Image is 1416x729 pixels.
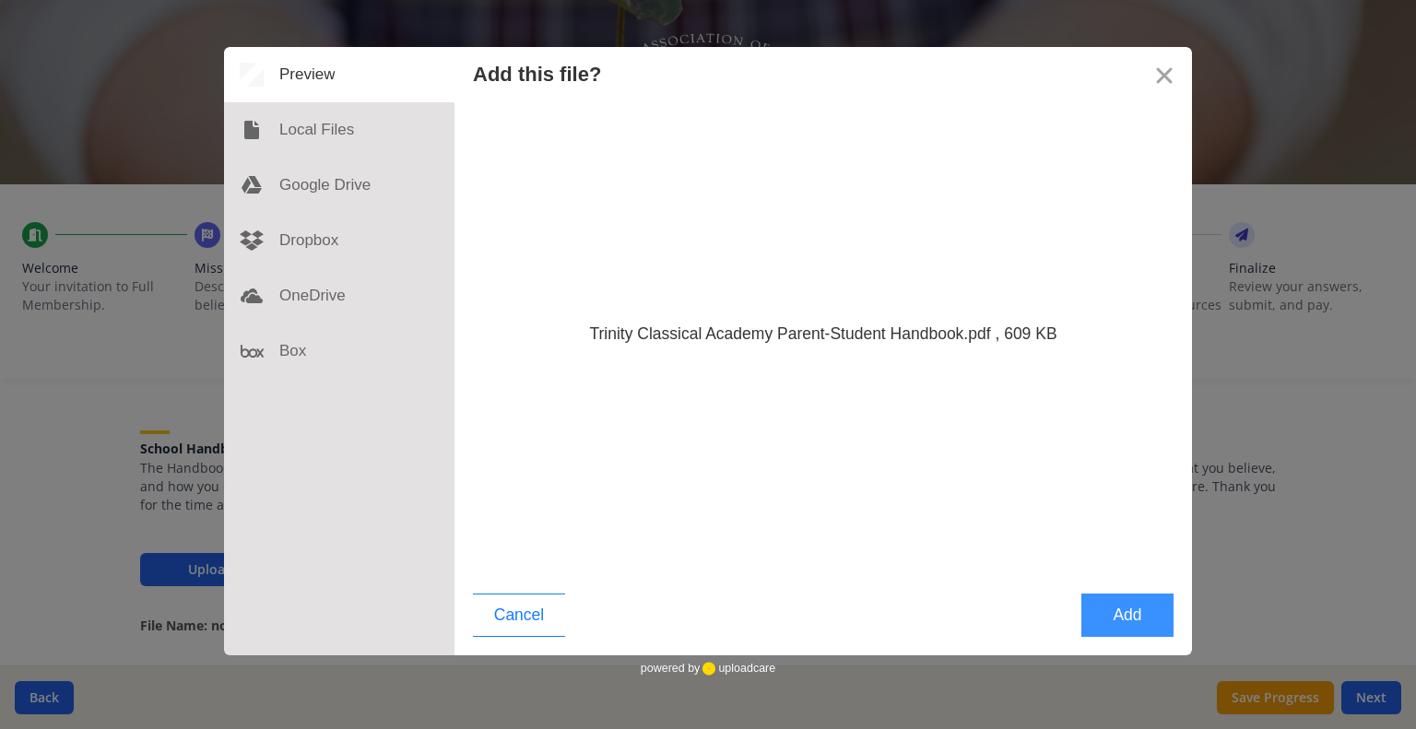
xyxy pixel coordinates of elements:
[473,63,601,86] div: Add this file?
[589,323,1056,346] div: Trinity Classical Academy Parent-Student Handbook.pdf , 609 KB
[224,47,454,102] div: Preview
[700,662,775,676] a: uploadcare
[641,655,775,683] div: powered by
[224,323,454,379] div: Box
[224,102,454,158] div: Local Files
[224,213,454,268] div: Dropbox
[224,268,454,323] div: OneDrive
[1137,47,1192,102] button: Close
[473,594,565,637] button: Cancel
[224,158,454,213] div: Google Drive
[1081,594,1174,637] button: Add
